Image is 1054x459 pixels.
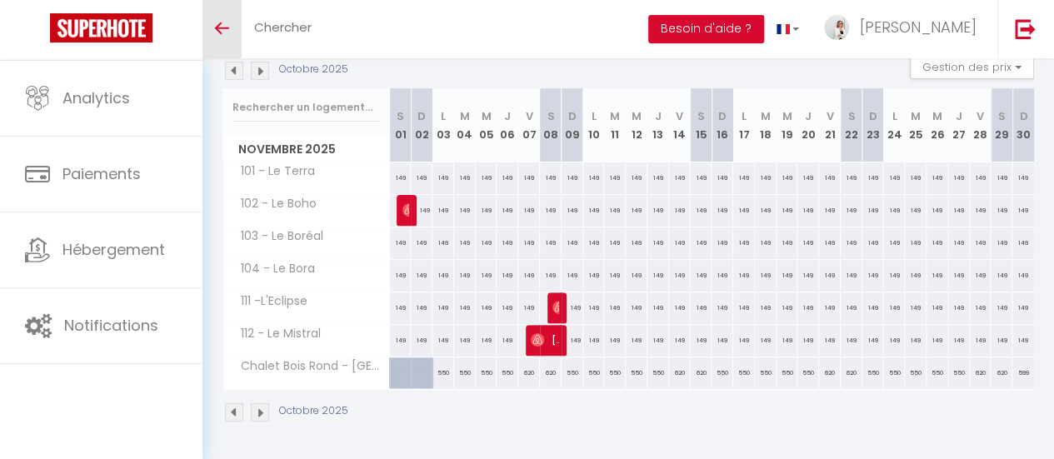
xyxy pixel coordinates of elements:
[777,88,798,162] th: 19
[432,325,454,356] div: 149
[62,163,141,184] span: Paiements
[948,260,970,291] div: 149
[733,195,755,226] div: 149
[540,357,562,388] div: 620
[390,292,412,323] div: 149
[626,325,647,356] div: 149
[927,195,948,226] div: 149
[647,325,669,356] div: 149
[1012,292,1034,323] div: 149
[905,227,927,258] div: 149
[279,62,348,77] p: Octobre 2025
[626,162,647,193] div: 149
[497,325,518,356] div: 149
[583,325,605,356] div: 149
[755,162,777,193] div: 149
[718,108,727,124] abbr: D
[647,195,669,226] div: 149
[518,162,540,193] div: 149
[647,227,669,258] div: 149
[497,260,518,291] div: 149
[991,88,1012,162] th: 29
[454,195,476,226] div: 149
[411,325,432,356] div: 149
[226,227,327,246] span: 103 - Le Boréal
[883,195,905,226] div: 149
[604,227,626,258] div: 149
[626,88,647,162] th: 12
[862,260,884,291] div: 149
[531,324,558,356] span: [PERSON_NAME]
[647,292,669,323] div: 149
[432,357,454,388] div: 550
[690,260,712,291] div: 149
[841,195,862,226] div: 149
[497,88,518,162] th: 06
[626,195,647,226] div: 149
[476,292,497,323] div: 149
[862,227,884,258] div: 149
[970,357,992,388] div: 620
[755,227,777,258] div: 149
[712,260,733,291] div: 149
[862,88,884,162] th: 23
[676,108,683,124] abbr: V
[626,260,647,291] div: 149
[905,260,927,291] div: 149
[604,260,626,291] div: 149
[411,195,432,226] div: 149
[50,13,152,42] img: Super Booking
[518,292,540,323] div: 149
[755,357,777,388] div: 550
[647,88,669,162] th: 13
[841,162,862,193] div: 149
[518,260,540,291] div: 149
[626,292,647,323] div: 149
[647,162,669,193] div: 149
[562,357,583,388] div: 550
[1012,357,1034,388] div: 599
[862,162,884,193] div: 149
[797,292,819,323] div: 149
[712,195,733,226] div: 149
[504,108,511,124] abbr: J
[733,88,755,162] th: 17
[62,239,165,260] span: Hébergement
[223,137,389,162] span: Novembre 2025
[583,357,605,388] div: 550
[583,227,605,258] div: 149
[970,162,992,193] div: 149
[441,108,446,124] abbr: L
[991,195,1012,226] div: 149
[568,108,577,124] abbr: D
[847,108,855,124] abbr: S
[733,162,755,193] div: 149
[712,325,733,356] div: 149
[476,88,497,162] th: 05
[226,162,319,181] span: 101 - Le Terra
[733,227,755,258] div: 149
[497,227,518,258] div: 149
[547,108,554,124] abbr: S
[841,292,862,323] div: 149
[62,87,130,108] span: Analytics
[432,260,454,291] div: 149
[476,195,497,226] div: 149
[905,162,927,193] div: 149
[226,195,321,213] span: 102 - Le Boho
[690,162,712,193] div: 149
[411,227,432,258] div: 149
[797,195,819,226] div: 149
[232,92,380,122] input: Rechercher un logement...
[604,292,626,323] div: 149
[476,357,497,388] div: 550
[862,357,884,388] div: 550
[540,88,562,162] th: 08
[883,88,905,162] th: 24
[562,292,583,323] div: 149
[948,325,970,356] div: 149
[402,194,409,226] span: [PERSON_NAME] [PERSON_NAME]
[841,260,862,291] div: 149
[697,108,705,124] abbr: S
[841,88,862,162] th: 22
